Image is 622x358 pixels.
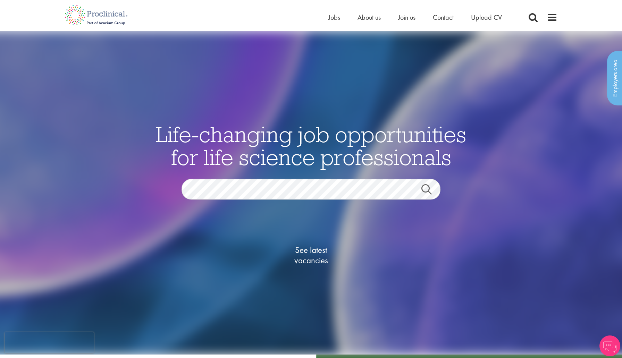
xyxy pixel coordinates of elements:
[156,120,466,171] span: Life-changing job opportunities for life science professionals
[328,13,340,22] a: Jobs
[5,332,94,353] iframe: reCAPTCHA
[398,13,415,22] a: Join us
[471,13,502,22] a: Upload CV
[416,184,446,198] a: Job search submit button
[358,13,381,22] a: About us
[599,335,620,356] img: Chatbot
[433,13,454,22] a: Contact
[276,217,346,293] a: See latestvacancies
[276,245,346,265] span: See latest vacancies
